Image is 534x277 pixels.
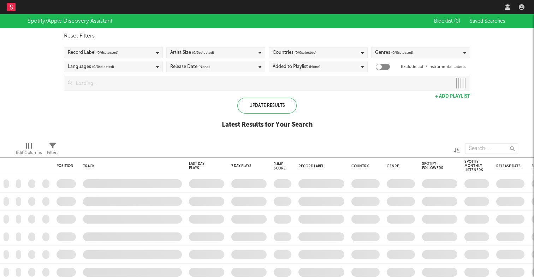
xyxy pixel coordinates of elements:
[72,76,452,90] input: Loading...
[295,48,316,57] span: ( 0 / 0 selected)
[454,19,460,24] span: ( 0 )
[16,140,42,160] div: Edit Columns
[16,149,42,157] div: Edit Columns
[92,63,114,71] span: ( 0 / 0 selected)
[465,143,518,154] input: Search...
[309,63,320,71] span: (None)
[237,98,297,114] div: Update Results
[387,164,411,168] div: Genre
[470,19,506,24] span: Saved Searches
[274,162,286,171] div: Jump Score
[401,63,465,71] label: Exclude Lofi / Instrumental Labels
[222,121,313,129] div: Latest Results for Your Search
[64,32,470,40] div: Reset Filters
[434,19,460,24] span: Blocklist
[375,48,413,57] div: Genres
[496,164,521,168] div: Release Date
[189,162,214,170] div: Last Day Plays
[192,48,214,57] span: ( 0 / 5 selected)
[435,94,470,99] button: + Add Playlist
[273,48,316,57] div: Countries
[391,48,413,57] span: ( 0 / 0 selected)
[68,63,114,71] div: Languages
[83,164,178,168] div: Track
[68,48,118,57] div: Record Label
[57,164,73,168] div: Position
[170,48,214,57] div: Artist Size
[351,164,376,168] div: Country
[198,63,210,71] span: (None)
[273,63,320,71] div: Added to Playlist
[231,164,256,168] div: 7 Day Plays
[28,17,112,25] div: Spotify/Apple Discovery Assistant
[47,140,58,160] div: Filters
[47,149,58,157] div: Filters
[468,18,506,24] button: Saved Searches
[96,48,118,57] span: ( 0 / 6 selected)
[298,164,341,168] div: Record Label
[170,63,210,71] div: Release Date
[464,160,483,172] div: Spotify Monthly Listeners
[422,162,447,170] div: Spotify Followers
